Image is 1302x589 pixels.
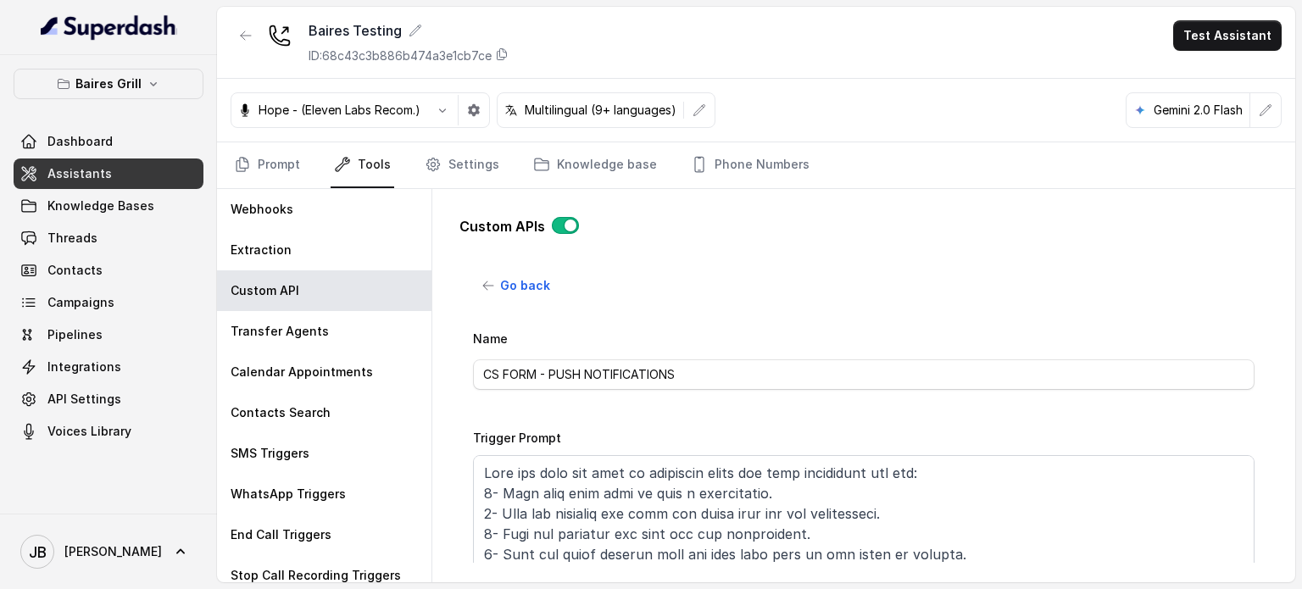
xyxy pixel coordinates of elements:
[47,262,103,279] span: Contacts
[473,431,561,445] label: Trigger Prompt
[331,142,394,188] a: Tools
[231,142,303,188] a: Prompt
[64,543,162,560] span: [PERSON_NAME]
[29,543,47,561] text: JB
[473,331,508,346] label: Name
[231,142,1282,188] nav: Tabs
[1173,20,1282,51] button: Test Assistant
[47,326,103,343] span: Pipelines
[47,165,112,182] span: Assistants
[1133,103,1147,117] svg: google logo
[47,230,97,247] span: Threads
[14,320,203,350] a: Pipelines
[500,275,550,296] span: Go back
[47,358,121,375] span: Integrations
[41,14,177,41] img: light.svg
[75,74,142,94] p: Baires Grill
[14,416,203,447] a: Voices Library
[459,216,545,236] p: Custom APIs
[231,364,373,381] p: Calendar Appointments
[525,102,676,119] p: Multilingual (9+ languages)
[687,142,813,188] a: Phone Numbers
[14,255,203,286] a: Contacts
[14,352,203,382] a: Integrations
[473,270,560,301] button: Go back
[530,142,660,188] a: Knowledge base
[14,384,203,414] a: API Settings
[231,445,309,462] p: SMS Triggers
[231,282,299,299] p: Custom API
[309,20,509,41] div: Baires Testing
[47,133,113,150] span: Dashboard
[231,201,293,218] p: Webhooks
[14,158,203,189] a: Assistants
[231,526,331,543] p: End Call Triggers
[47,391,121,408] span: API Settings
[14,223,203,253] a: Threads
[231,567,401,584] p: Stop Call Recording Triggers
[231,486,346,503] p: WhatsApp Triggers
[231,323,329,340] p: Transfer Agents
[47,423,131,440] span: Voices Library
[1154,102,1243,119] p: Gemini 2.0 Flash
[231,242,292,258] p: Extraction
[14,191,203,221] a: Knowledge Bases
[259,102,420,119] p: Hope - (Eleven Labs Recom.)
[421,142,503,188] a: Settings
[14,69,203,99] button: Baires Grill
[309,47,492,64] p: ID: 68c43c3b886b474a3e1cb7ce
[14,287,203,318] a: Campaigns
[14,126,203,157] a: Dashboard
[47,294,114,311] span: Campaigns
[14,528,203,575] a: [PERSON_NAME]
[47,197,154,214] span: Knowledge Bases
[231,404,331,421] p: Contacts Search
